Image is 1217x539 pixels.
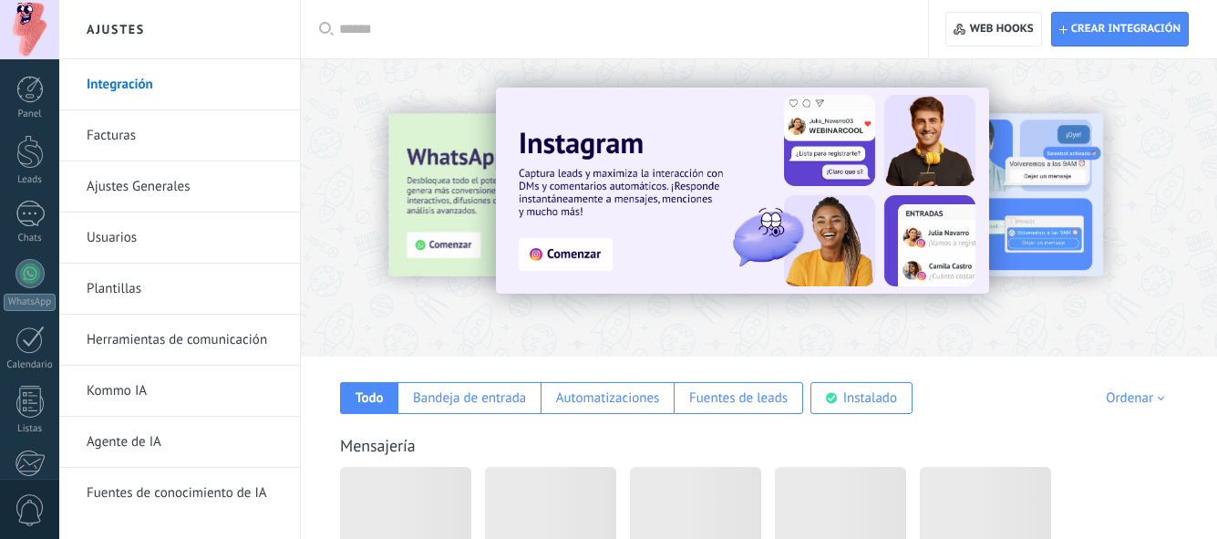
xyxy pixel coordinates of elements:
div: Chats [4,233,57,244]
li: Integración [59,59,300,110]
div: Fuentes de leads [689,389,788,407]
div: Panel [4,109,57,120]
div: Bandeja de entrada [413,389,526,407]
div: Automatizaciones [556,389,660,407]
a: Plantillas [87,264,282,315]
a: Facturas [87,110,282,161]
li: Agente de IA [59,417,300,468]
a: Mensajería [340,435,416,456]
li: Kommo IA [59,366,300,417]
li: Plantillas [59,264,300,315]
a: Fuentes de conocimiento de IA [87,468,282,519]
li: Usuarios [59,212,300,264]
div: Todo [356,389,384,407]
div: Calendario [4,359,57,371]
li: Fuentes de conocimiento de IA [59,468,300,518]
a: Herramientas de comunicación [87,315,282,366]
li: Ajustes Generales [59,161,300,212]
span: Web hooks [970,22,1034,36]
a: Agente de IA [87,417,282,468]
a: Ajustes Generales [87,161,282,212]
div: WhatsApp [4,294,56,311]
li: Herramientas de comunicación [59,315,300,366]
img: Slide 1 [496,88,989,294]
div: Leads [4,174,57,186]
a: Integración [87,59,282,110]
div: Ordenar [1106,389,1171,407]
a: Usuarios [87,212,282,264]
button: Crear integración [1051,12,1189,47]
span: Crear integración [1071,22,1181,36]
a: Kommo IA [87,366,282,417]
div: Instalado [843,389,897,407]
li: Facturas [59,110,300,161]
button: Web hooks [945,12,1041,47]
div: Listas [4,423,57,435]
